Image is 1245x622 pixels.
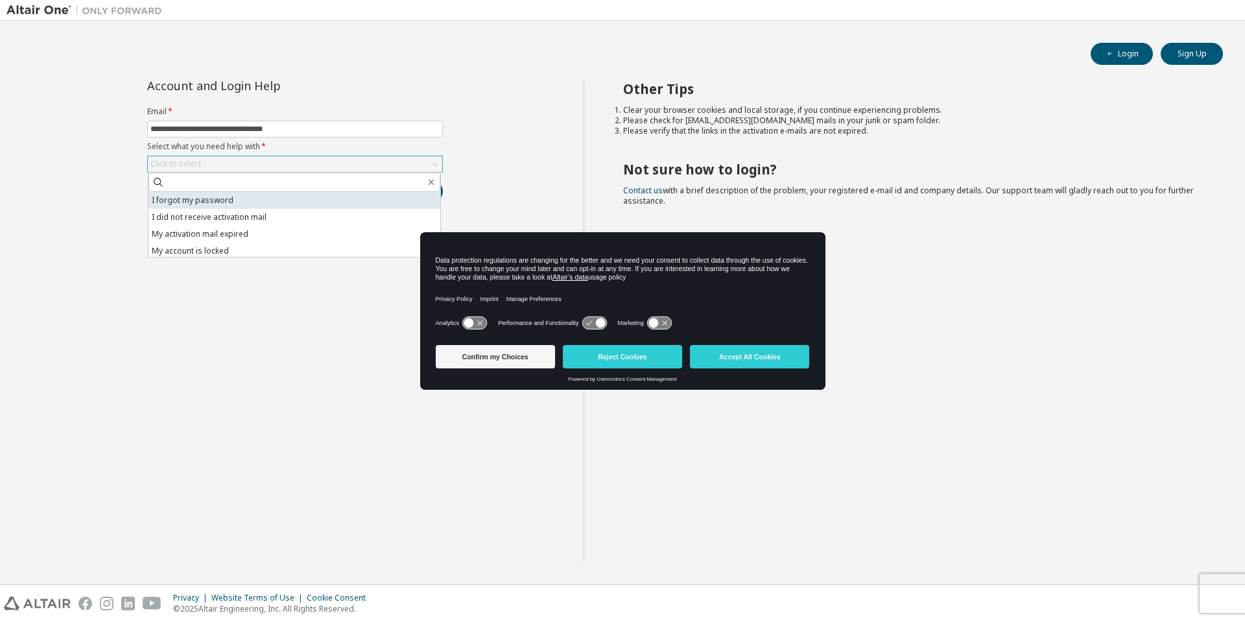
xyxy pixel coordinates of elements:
[623,185,663,196] a: Contact us
[6,4,169,17] img: Altair One
[1091,43,1153,65] button: Login
[623,80,1200,97] h2: Other Tips
[150,159,201,169] div: Click to select
[1161,43,1223,65] button: Sign Up
[148,156,442,172] div: Click to select
[148,192,440,209] li: I forgot my password
[78,597,92,610] img: facebook.svg
[4,597,71,610] img: altair_logo.svg
[173,593,211,603] div: Privacy
[623,115,1200,126] li: Please check for [EMAIL_ADDRESS][DOMAIN_NAME] mails in your junk or spam folder.
[173,603,373,614] p: © 2025 Altair Engineering, Inc. All Rights Reserved.
[147,141,443,152] label: Select what you need help with
[623,185,1194,206] span: with a brief description of the problem, your registered e-mail id and company details. Our suppo...
[143,597,161,610] img: youtube.svg
[307,593,373,603] div: Cookie Consent
[623,105,1200,115] li: Clear your browser cookies and local storage, if you continue experiencing problems.
[100,597,113,610] img: instagram.svg
[147,80,384,91] div: Account and Login Help
[147,106,443,117] label: Email
[623,161,1200,178] h2: Not sure how to login?
[121,597,135,610] img: linkedin.svg
[623,126,1200,136] li: Please verify that the links in the activation e-mails are not expired.
[211,593,307,603] div: Website Terms of Use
